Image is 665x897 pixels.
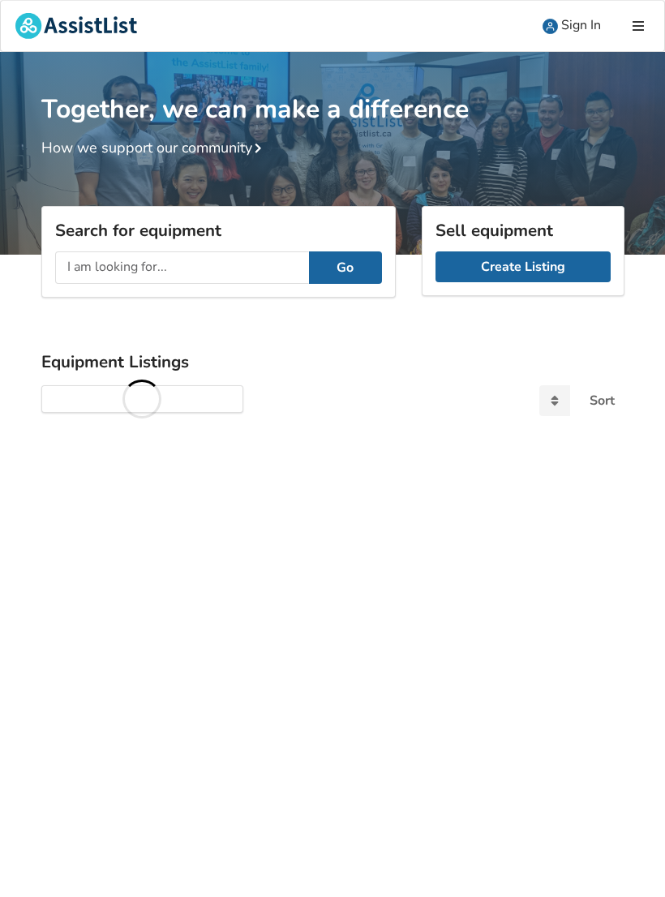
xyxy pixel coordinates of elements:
img: assistlist-logo [15,13,137,39]
h3: Sell equipment [435,220,611,241]
input: I am looking for... [55,251,309,284]
img: user icon [543,19,558,34]
div: Sort [590,394,615,407]
h1: Together, we can make a difference [41,52,624,126]
h3: Search for equipment [55,220,382,241]
span: Sign In [561,16,601,34]
a: Create Listing [435,251,611,282]
a: user icon Sign In [528,1,616,51]
h3: Equipment Listings [41,351,624,372]
button: Go [309,251,382,284]
a: How we support our community [41,138,268,157]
